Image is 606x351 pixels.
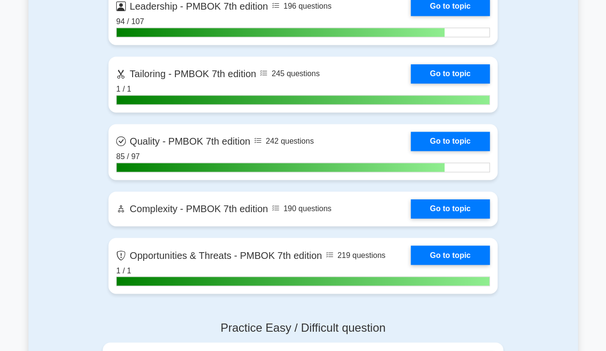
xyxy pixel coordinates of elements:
[411,199,490,218] a: Go to topic
[103,321,503,335] h4: Practice Easy / Difficult question
[411,64,490,83] a: Go to topic
[411,245,490,265] a: Go to topic
[411,132,490,151] a: Go to topic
